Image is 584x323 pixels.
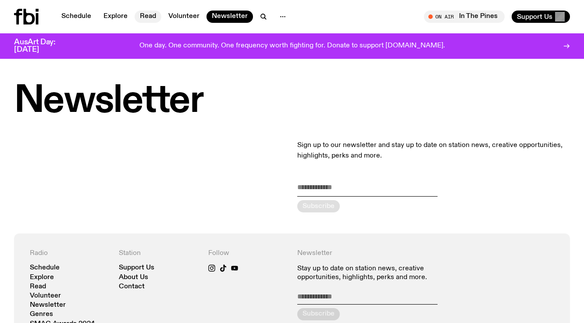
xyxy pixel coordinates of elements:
[119,265,154,271] a: Support Us
[139,42,445,50] p: One day. One community. One frequency worth fighting for. Donate to support [DOMAIN_NAME].
[14,39,70,54] h3: AusArt Day: [DATE]
[56,11,96,23] a: Schedule
[14,83,570,119] h1: Newsletter
[119,284,145,290] a: Contact
[30,265,60,271] a: Schedule
[208,249,287,258] h4: Follow
[297,249,465,258] h4: Newsletter
[297,200,340,212] button: Subscribe
[297,265,465,281] p: Stay up to date on station news, creative opportunities, highlights, perks and more.
[30,249,108,258] h4: Radio
[517,13,552,21] span: Support Us
[207,11,253,23] a: Newsletter
[297,308,340,320] button: Subscribe
[119,274,148,281] a: About Us
[135,11,161,23] a: Read
[163,11,205,23] a: Volunteer
[30,302,66,309] a: Newsletter
[512,11,570,23] button: Support Us
[424,11,505,23] button: On AirIn The Pines
[30,284,46,290] a: Read
[30,293,61,299] a: Volunteer
[30,311,53,318] a: Genres
[30,274,54,281] a: Explore
[119,249,197,258] h4: Station
[98,11,133,23] a: Explore
[297,140,570,161] p: Sign up to our newsletter and stay up to date on station news, creative opportunities, highlights...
